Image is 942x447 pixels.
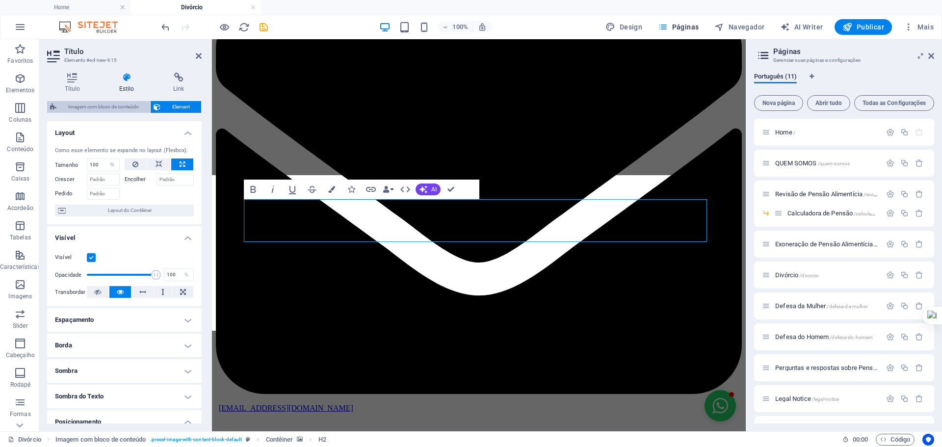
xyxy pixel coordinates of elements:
[900,302,909,310] div: Duplicar
[381,180,395,199] button: Data Bindings
[47,226,202,244] h4: Visível
[47,308,202,332] h4: Espaçamento
[772,272,881,278] div: Divórcio/divorcio
[842,22,884,32] span: Publicar
[860,436,861,443] span: :
[714,22,764,32] span: Navegador
[754,71,797,84] span: Português (11)
[886,159,894,167] div: Configurações
[886,302,894,310] div: Configurações
[6,351,35,359] p: Cabeçalho
[151,101,201,113] button: Element
[915,394,923,403] div: Remover
[258,21,269,33] button: save
[759,100,799,106] span: Nova página
[915,159,923,167] div: Remover
[605,22,642,32] span: Design
[416,184,441,195] button: AI
[772,365,881,371] div: Perguntas e respostas sobre Pensão Alimentícia
[775,302,868,310] span: Defesa da Mulher
[900,240,909,248] div: Duplicar
[246,437,250,442] i: Este elemento é uma predefinição personalizável
[754,95,803,111] button: Nova página
[150,434,242,446] span: . preset-image-with-content-block-default
[10,381,31,389] p: Rodapé
[64,56,182,65] h3: Elemento #ed-new-615
[754,73,934,91] div: Guia de Idiomas
[442,180,460,199] button: Confirm (Ctrl+⏎)
[438,21,472,33] button: 100%
[772,334,881,340] div: Defesa do Homem/defesa-do-homem
[55,252,87,263] label: Visível
[396,180,415,199] button: HTML
[812,396,839,402] span: /legal-notice
[922,434,934,446] button: Usercentrics
[880,434,910,446] span: Código
[775,271,819,279] span: Clique para abrir a página
[658,22,699,32] span: Páginas
[297,437,303,442] i: Este elemento contém um plano de fundo
[55,287,87,298] label: Transbordar
[55,434,326,446] nav: breadcrumb
[218,21,230,33] button: Clique aqui para sair do modo de visualização e continuar editando
[55,205,194,216] button: Layout do Contêiner
[900,333,909,341] div: Duplicar
[362,180,380,199] button: Link
[64,47,202,56] h2: Título
[915,364,923,372] div: Remover
[772,241,881,247] div: Exoneração de Pensão Alimentícia/exoneracao-de-pensao
[87,174,120,185] input: Padrão
[244,180,262,199] button: Bold (Ctrl+B)
[125,174,157,185] label: Encolher
[886,271,894,279] div: Configurações
[258,22,269,33] i: Salvar (Ctrl+S)
[773,47,934,56] h2: Páginas
[886,209,894,217] div: Configurações
[55,174,87,185] label: Crescer
[859,100,930,106] span: Todas as Configurações
[47,410,202,428] h4: Posicionamento
[835,19,892,35] button: Publicar
[11,175,30,183] p: Caixas
[915,333,923,341] div: Remover
[772,191,881,197] div: Revisão de Pensão Alimentícia/revisao-de-pensao-alimenticia
[915,271,923,279] div: Remover
[900,19,938,35] button: Mais
[827,304,867,309] span: /defesa-da-mulher
[775,333,873,341] span: Clique para abrir a página
[904,22,934,32] span: Mais
[7,204,33,212] p: Acordeão
[47,101,150,113] button: Imagem com bloco de conteúdo
[793,130,795,135] span: /
[915,190,923,198] div: Remover
[775,159,850,167] span: Clique para abrir a página
[900,364,909,372] div: Duplicar
[853,434,868,446] span: 00 00
[47,334,202,357] h4: Borda
[47,385,202,408] h4: Sombra do Texto
[9,116,31,124] p: Colunas
[775,240,927,248] span: Exoneração de Pensão Alimentícia
[772,395,881,402] div: Legal Notice/legal-notice
[830,335,873,340] span: /defesa-do-homem
[55,434,146,446] span: Clique para selecionar. Clique duas vezes para editar
[876,434,915,446] button: Código
[342,180,361,199] button: Icons
[55,147,194,155] div: Como esse elemento se expande no layout (Flexbox).
[13,322,28,330] p: Slider
[775,395,839,402] span: Clique para abrir a página
[900,159,909,167] div: Duplicar
[59,101,147,113] span: Imagem com bloco de conteúdo
[10,234,31,241] p: Tabelas
[775,190,931,198] span: Clique para abrir a página
[773,56,915,65] h3: Gerenciar suas páginas e configurações
[238,21,250,33] button: reload
[785,210,881,216] div: Calculadora de Pensão/calculadora-de-pensao
[69,205,191,216] span: Layout do Contêiner
[55,188,87,200] label: Pedido
[55,272,87,278] label: Opacidade
[283,180,302,199] button: Underline (Ctrl+U)
[156,73,202,93] h4: Link
[322,180,341,199] button: Colors
[807,95,850,111] button: Abrir tudo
